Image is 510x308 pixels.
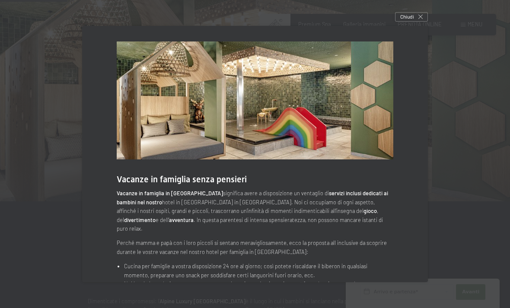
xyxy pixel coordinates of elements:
[124,262,393,297] li: Cucina per famiglie a vostra disposizione 24 ore al giorno; così potete riscaldare il biberon in ...
[363,207,377,214] strong: gioco
[117,238,393,256] p: Perché mamma e papà con i loro piccoli si sentano meravigliosamente, ecco la proposta all inclusi...
[117,41,393,160] img: Hotel benessere - Piscina per bambini - Mondo dei bambini - Lutago - Valle Aurina
[117,190,388,205] strong: servizi inclusi dedicati ai bambini nel nostro
[124,216,156,223] strong: divertimento
[117,189,393,233] p: significa avere a disposizione un ventaglio di hotel in [GEOGRAPHIC_DATA] in [GEOGRAPHIC_DATA]. N...
[169,216,194,223] strong: avventura
[117,174,247,184] span: Vacanze in famiglia senza pensieri
[117,190,223,197] strong: Vacanze in famiglia in [GEOGRAPHIC_DATA]
[400,13,414,20] span: Chiudi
